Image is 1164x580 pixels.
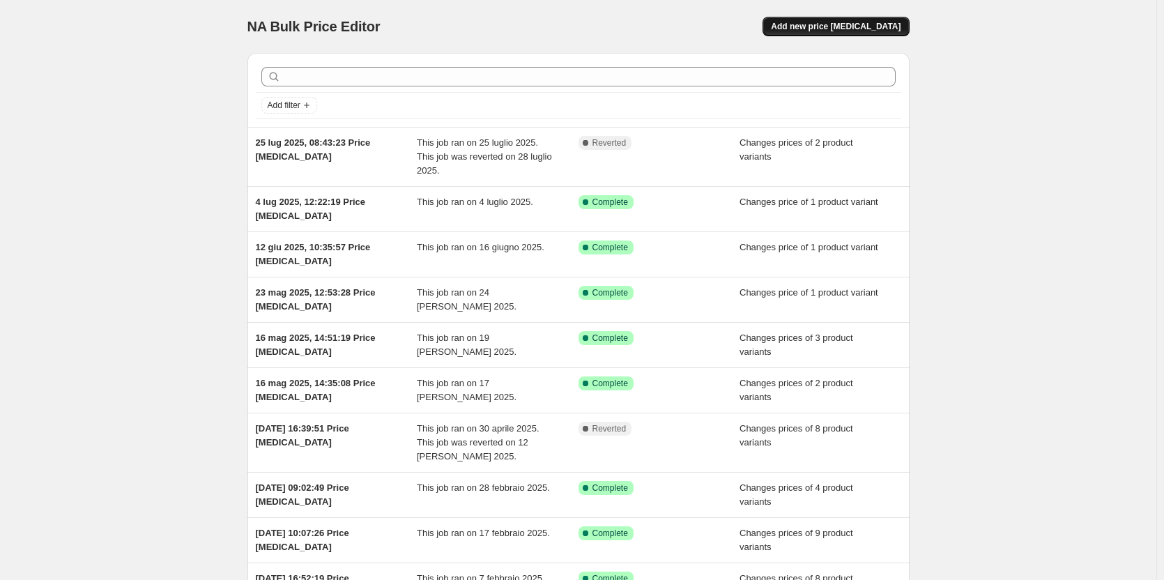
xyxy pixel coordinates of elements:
[740,378,853,402] span: Changes prices of 2 product variants
[592,137,627,148] span: Reverted
[417,137,552,176] span: This job ran on 25 luglio 2025. This job was reverted on 28 luglio 2025.
[268,100,300,111] span: Add filter
[256,197,366,221] span: 4 lug 2025, 12:22:19 Price [MEDICAL_DATA]
[740,482,853,507] span: Changes prices of 4 product variants
[771,21,901,32] span: Add new price [MEDICAL_DATA]
[256,333,376,357] span: 16 mag 2025, 14:51:19 Price [MEDICAL_DATA]
[592,242,628,253] span: Complete
[740,287,878,298] span: Changes price of 1 product variant
[740,333,853,357] span: Changes prices of 3 product variants
[256,482,349,507] span: [DATE] 09:02:49 Price [MEDICAL_DATA]
[740,423,853,448] span: Changes prices of 8 product variants
[417,378,516,402] span: This job ran on 17 [PERSON_NAME] 2025.
[740,137,853,162] span: Changes prices of 2 product variants
[740,197,878,207] span: Changes price of 1 product variant
[740,528,853,552] span: Changes prices of 9 product variants
[417,333,516,357] span: This job ran on 19 [PERSON_NAME] 2025.
[592,378,628,389] span: Complete
[592,197,628,208] span: Complete
[256,242,371,266] span: 12 giu 2025, 10:35:57 Price [MEDICAL_DATA]
[256,287,376,312] span: 23 mag 2025, 12:53:28 Price [MEDICAL_DATA]
[256,378,376,402] span: 16 mag 2025, 14:35:08 Price [MEDICAL_DATA]
[417,482,550,493] span: This job ran on 28 febbraio 2025.
[261,97,317,114] button: Add filter
[592,287,628,298] span: Complete
[592,528,628,539] span: Complete
[256,423,349,448] span: [DATE] 16:39:51 Price [MEDICAL_DATA]
[592,423,627,434] span: Reverted
[417,423,539,461] span: This job ran on 30 aprile 2025. This job was reverted on 12 [PERSON_NAME] 2025.
[417,528,550,538] span: This job ran on 17 febbraio 2025.
[256,137,371,162] span: 25 lug 2025, 08:43:23 Price [MEDICAL_DATA]
[417,197,533,207] span: This job ran on 4 luglio 2025.
[256,528,349,552] span: [DATE] 10:07:26 Price [MEDICAL_DATA]
[417,287,516,312] span: This job ran on 24 [PERSON_NAME] 2025.
[592,482,628,494] span: Complete
[247,19,381,34] span: NA Bulk Price Editor
[763,17,909,36] button: Add new price [MEDICAL_DATA]
[740,242,878,252] span: Changes price of 1 product variant
[417,242,544,252] span: This job ran on 16 giugno 2025.
[592,333,628,344] span: Complete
